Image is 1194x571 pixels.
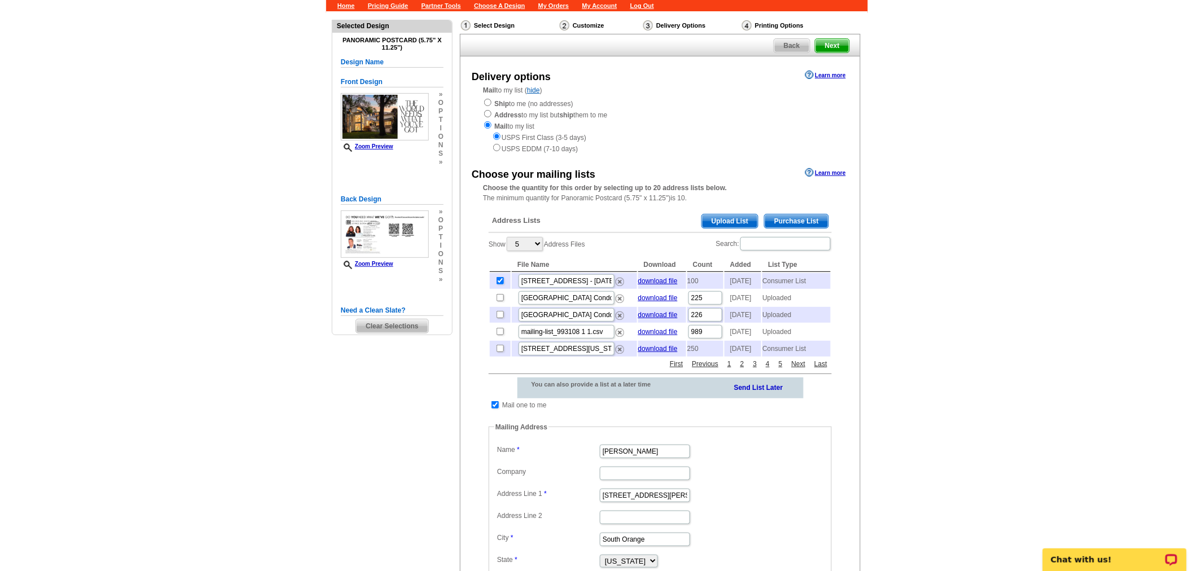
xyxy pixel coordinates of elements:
[497,511,599,521] label: Address Line 2
[341,93,429,140] img: small-thumb.jpg
[616,326,624,334] a: Remove this list
[1035,535,1194,571] iframe: LiveChat chat widget
[341,305,444,316] h5: Need a Clean Slate?
[762,324,831,340] td: Uploaded
[341,37,444,51] h4: Panoramic Postcard (5.75" x 11.25")
[616,311,624,320] img: delete.png
[494,422,548,432] legend: Mailing Address
[774,38,810,53] a: Back
[762,307,831,323] td: Uploaded
[438,141,444,150] span: n
[725,290,761,306] td: [DATE]
[483,98,837,154] div: to me (no addresses) to my list but them to me to my list
[690,359,722,369] a: Previous
[438,107,444,116] span: p
[438,99,444,107] span: o
[438,241,444,250] span: i
[638,345,678,353] a: download file
[638,294,678,302] a: download file
[438,250,444,258] span: o
[687,273,723,289] td: 100
[815,39,849,52] span: Next
[483,131,837,154] div: USPS First Class (3-5 days) USPS EDDM (7-10 days)
[667,359,686,369] a: First
[494,100,509,108] strong: Ship
[559,20,642,31] div: Customize
[438,150,444,158] span: s
[497,555,599,565] label: State
[438,258,444,267] span: n
[805,168,846,177] a: Learn more
[687,258,723,272] th: Count
[341,143,393,150] a: Zoom Preview
[341,57,444,68] h5: Design Name
[725,359,734,369] a: 1
[497,533,599,543] label: City
[438,225,444,233] span: p
[560,20,569,30] img: Customize
[734,381,783,393] a: Send List Later
[341,77,444,87] h5: Front Design
[765,214,828,228] span: Purchase List
[742,20,752,30] img: Printing Options & Summary
[332,20,452,31] div: Selected Design
[687,341,723,357] td: 250
[494,111,521,119] strong: Address
[638,328,678,336] a: download file
[483,86,496,94] strong: Mail
[492,216,541,226] span: Address Lists
[616,275,624,283] a: Remove this list
[716,236,832,252] label: Search:
[460,85,860,154] div: to my list ( )
[461,20,471,30] img: Select Design
[762,273,831,289] td: Consumer List
[502,399,547,411] td: Mail one to me
[582,2,617,9] a: My Account
[460,20,559,34] div: Select Design
[341,194,444,205] h5: Back Design
[616,328,624,337] img: delete.png
[630,2,654,9] a: Log Out
[741,20,841,31] div: Printing Options
[560,111,574,119] strong: ship
[774,39,810,52] span: Back
[616,309,624,317] a: Remove this list
[438,208,444,216] span: »
[538,2,569,9] a: My Orders
[805,71,846,80] a: Learn more
[507,237,543,251] select: ShowAddress Files
[494,122,507,130] strong: Mail
[438,275,444,284] span: »
[422,2,461,9] a: Partner Tools
[811,359,830,369] a: Last
[643,20,653,30] img: Delivery Options
[776,359,785,369] a: 5
[489,236,585,252] label: Show Address Files
[725,341,761,357] td: [DATE]
[512,258,637,272] th: File Name
[460,183,860,203] div: The minimum quantity for Panoramic Postcard (5.75" x 11.25")is 10.
[616,292,624,300] a: Remove this list
[789,359,809,369] a: Next
[438,133,444,141] span: o
[356,319,428,333] span: Clear Selections
[527,86,540,94] a: hide
[725,258,761,272] th: Added
[638,258,686,272] th: Download
[337,2,355,9] a: Home
[763,359,772,369] a: 4
[497,445,599,455] label: Name
[472,167,595,182] div: Choose your mailing lists
[702,214,758,228] span: Upload List
[616,278,624,286] img: delete.png
[497,467,599,477] label: Company
[474,2,525,9] a: Choose A Design
[438,124,444,133] span: i
[738,359,747,369] a: 2
[438,233,444,241] span: t
[438,116,444,124] span: t
[497,489,599,499] label: Address Line 1
[368,2,409,9] a: Pricing Guide
[483,184,727,192] strong: Choose the quantity for this order by selecting up to 20 address lists below.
